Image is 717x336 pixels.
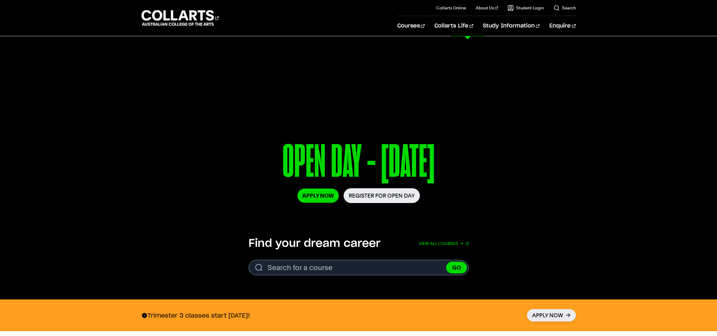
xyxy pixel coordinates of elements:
[249,260,469,275] form: Search
[554,5,576,11] a: Search
[446,262,467,273] button: GO
[141,312,250,319] p: Trimester 3 classes start [DATE]!
[483,16,540,36] a: Study Information
[202,138,515,188] p: OPEN DAY - [DATE]
[434,16,473,36] a: Collarts Life
[141,9,219,27] div: Go to homepage
[249,260,469,275] input: Search for a course
[508,5,544,11] a: Student Login
[476,5,498,11] a: About Us
[527,309,576,321] a: Apply Now
[249,237,380,250] h2: Find your dream career
[436,5,466,11] a: Collarts Online
[344,188,420,203] a: Register for Open Day
[297,189,339,203] a: Apply Now
[549,16,576,36] a: Enquire
[419,237,469,250] a: View all courses
[397,16,425,36] a: Courses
